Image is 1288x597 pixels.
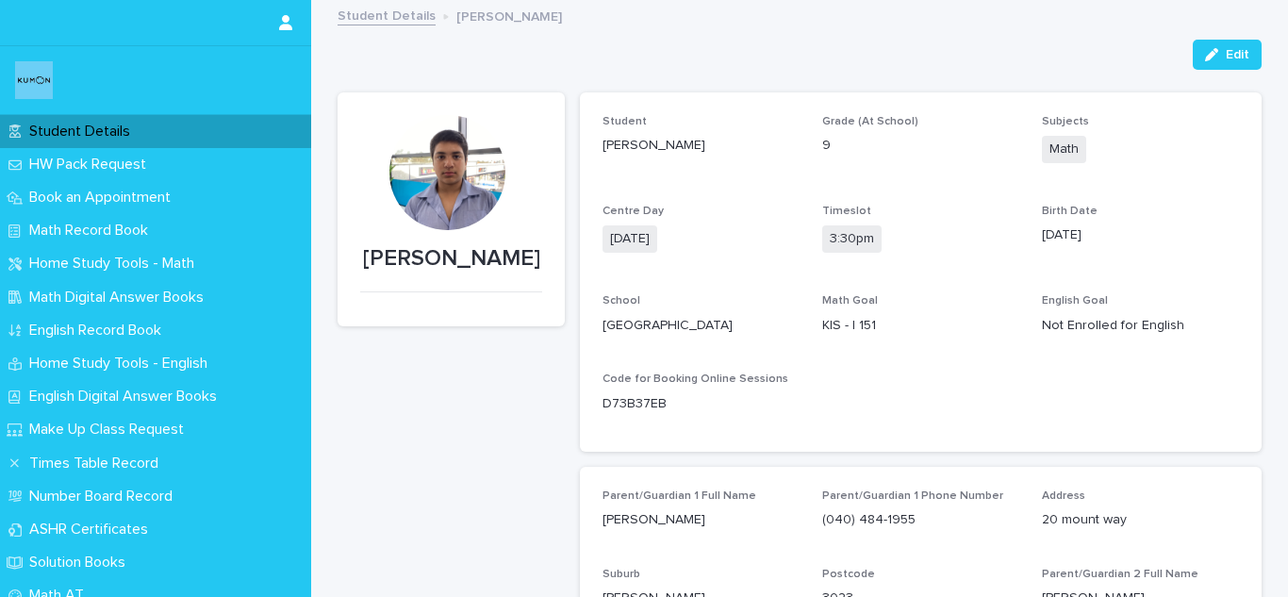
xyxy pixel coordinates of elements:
p: Student Details [22,123,145,141]
p: [GEOGRAPHIC_DATA] [603,316,800,336]
p: Solution Books [22,554,140,572]
p: [PERSON_NAME] [360,245,542,273]
span: [DATE] [603,225,657,253]
span: Centre Day [603,206,664,217]
p: 20 mount way [1042,510,1239,530]
span: Grade (At School) [822,116,918,127]
p: Number Board Record [22,488,188,506]
p: 9 [822,136,1019,156]
span: Timeslot [822,206,871,217]
button: Edit [1193,40,1262,70]
p: [PERSON_NAME] [603,510,800,530]
span: Parent/Guardian 1 Phone Number [822,490,1003,502]
p: Make Up Class Request [22,421,199,439]
p: English Record Book [22,322,176,340]
p: ASHR Certificates [22,521,163,539]
span: Birth Date [1042,206,1098,217]
span: School [603,295,640,307]
p: Not Enrolled for English [1042,316,1239,336]
span: Subjects [1042,116,1089,127]
span: Edit [1226,48,1249,61]
a: Student Details [338,4,436,25]
p: KIS - I 151 [822,316,1019,336]
p: D73B37EB [603,394,667,414]
p: Home Study Tools - English [22,355,223,373]
span: Parent/Guardian 2 Full Name [1042,569,1198,580]
p: [PERSON_NAME] [456,5,562,25]
p: Math Record Book [22,222,163,240]
span: Postcode [822,569,875,580]
p: Times Table Record [22,455,173,473]
p: [DATE] [1042,225,1239,245]
img: o6XkwfS7S2qhyeB9lxyF [15,61,53,99]
p: Math Digital Answer Books [22,289,219,307]
span: Math [1042,136,1086,163]
span: Math Goal [822,295,878,307]
span: Address [1042,490,1085,502]
p: [PERSON_NAME] [603,136,800,156]
span: English Goal [1042,295,1108,307]
p: English Digital Answer Books [22,388,232,406]
a: (040) 484-1955 [822,513,916,526]
p: Book an Appointment [22,189,186,207]
p: Home Study Tools - Math [22,255,209,273]
span: 3:30pm [822,225,882,253]
span: Parent/Guardian 1 Full Name [603,490,756,502]
p: HW Pack Request [22,156,161,174]
span: Suburb [603,569,640,580]
span: Student [603,116,647,127]
span: Code for Booking Online Sessions [603,373,788,385]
